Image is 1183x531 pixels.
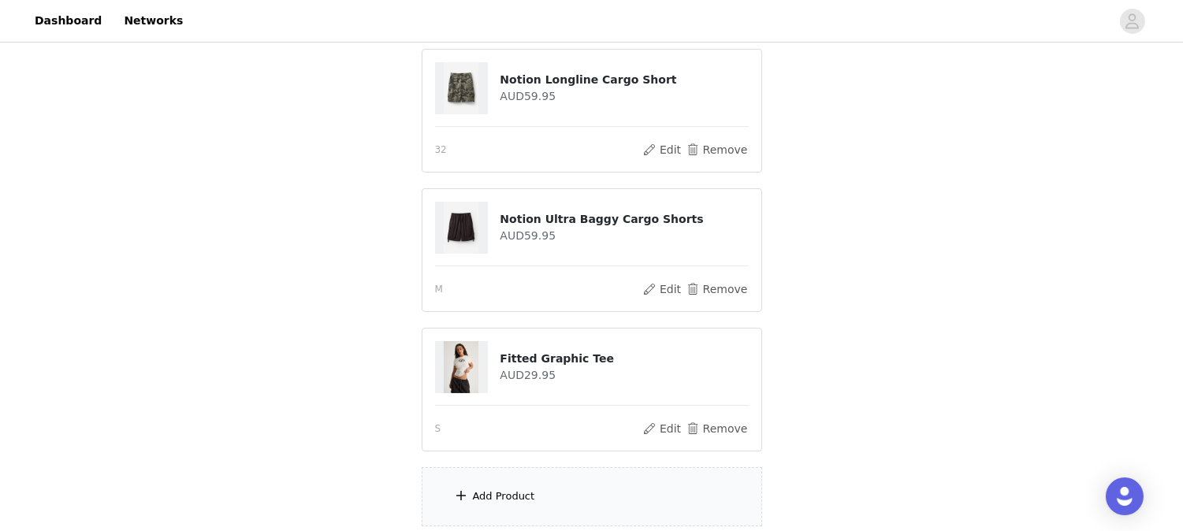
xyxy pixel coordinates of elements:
[500,72,748,88] h4: Notion Longline Cargo Short
[444,341,478,393] img: Fitted Graphic Tee
[642,419,683,438] button: Edit
[642,280,683,299] button: Edit
[685,419,748,438] button: Remove
[444,62,478,114] img: Notion Longline Cargo Short
[500,367,748,384] h4: AUD29.95
[500,88,748,105] h4: AUD59.95
[685,280,748,299] button: Remove
[500,351,748,367] h4: Fitted Graphic Tee
[114,3,192,39] a: Networks
[500,228,748,244] h4: AUD59.95
[435,421,441,436] span: S
[642,140,683,159] button: Edit
[25,3,111,39] a: Dashboard
[435,282,443,296] span: M
[1106,477,1144,515] div: Open Intercom Messenger
[444,202,478,254] img: Notion Ultra Baggy Cargo Shorts
[473,488,535,504] div: Add Product
[435,143,447,157] span: 32
[1125,9,1140,34] div: avatar
[500,211,748,228] h4: Notion Ultra Baggy Cargo Shorts
[685,140,748,159] button: Remove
